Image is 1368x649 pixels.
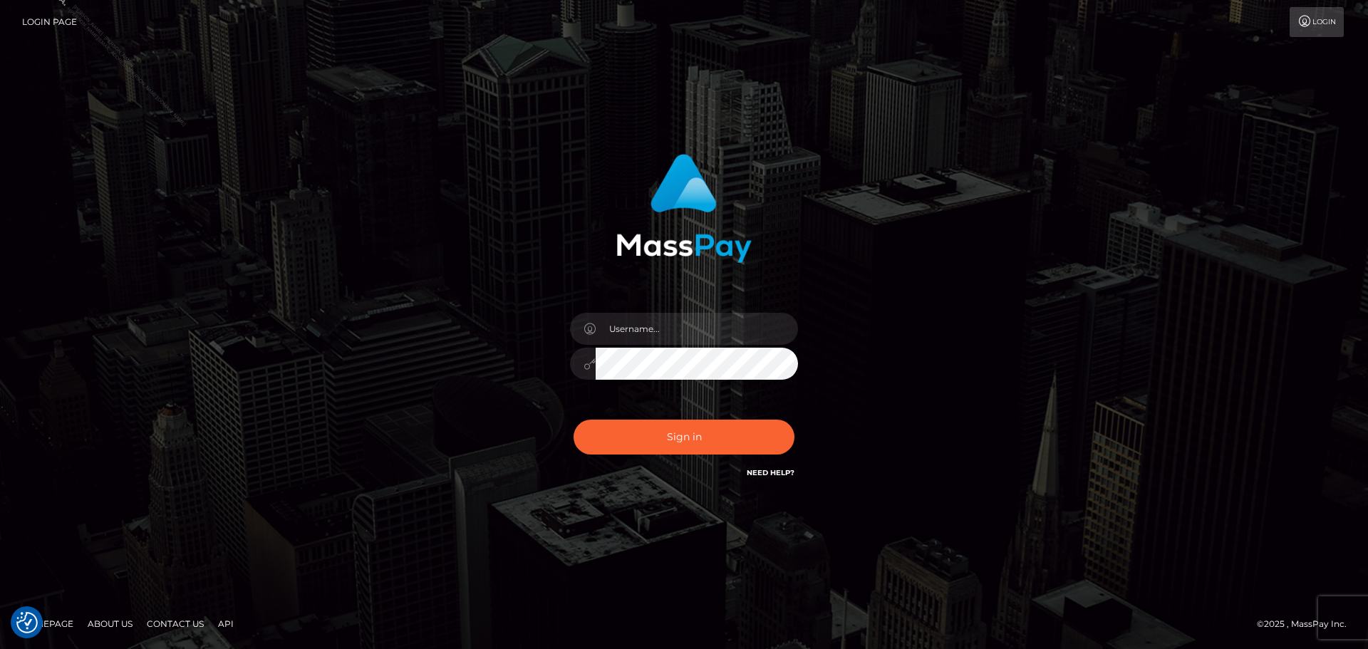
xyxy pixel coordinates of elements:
[616,154,752,263] img: MassPay Login
[16,613,79,635] a: Homepage
[574,420,794,455] button: Sign in
[212,613,239,635] a: API
[82,613,138,635] a: About Us
[1290,7,1344,37] a: Login
[22,7,77,37] a: Login Page
[1257,616,1357,632] div: © 2025 , MassPay Inc.
[141,613,209,635] a: Contact Us
[747,468,794,477] a: Need Help?
[16,612,38,633] button: Consent Preferences
[596,313,798,345] input: Username...
[16,612,38,633] img: Revisit consent button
